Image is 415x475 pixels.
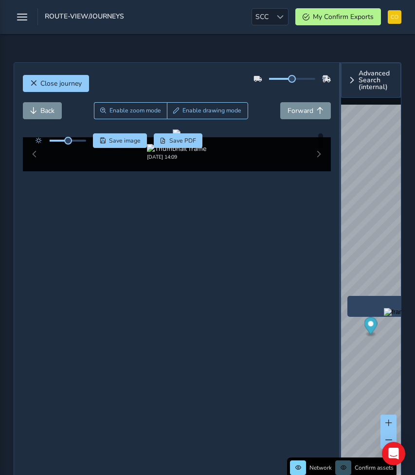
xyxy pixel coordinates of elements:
[355,464,394,472] span: Confirm assets
[154,133,203,148] button: PDF
[109,137,141,145] span: Save image
[23,75,89,92] button: Close journey
[280,102,331,119] button: Forward
[93,133,147,148] button: Save
[341,63,401,98] a: Expand
[147,144,206,153] img: Thumbnail frame
[147,153,206,161] div: [DATE] 14:09
[313,12,374,21] span: My Confirm Exports
[388,10,401,24] img: diamond-layout
[182,107,241,114] span: Enable drawing mode
[288,106,313,115] span: Forward
[382,442,405,465] div: Open Intercom Messenger
[23,102,62,119] button: Back
[384,308,408,316] img: frame
[309,464,332,472] span: Network
[167,102,248,119] button: Draw
[252,9,272,25] span: SCC
[109,107,161,114] span: Enable zoom mode
[169,137,196,145] span: Save PDF
[40,79,82,88] span: Close journey
[295,8,381,25] button: My Confirm Exports
[359,70,394,91] span: Advanced Search (internal)
[94,102,167,119] button: Zoom
[364,317,378,337] div: Map marker
[45,12,124,25] span: route-view/journeys
[40,106,54,115] span: Back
